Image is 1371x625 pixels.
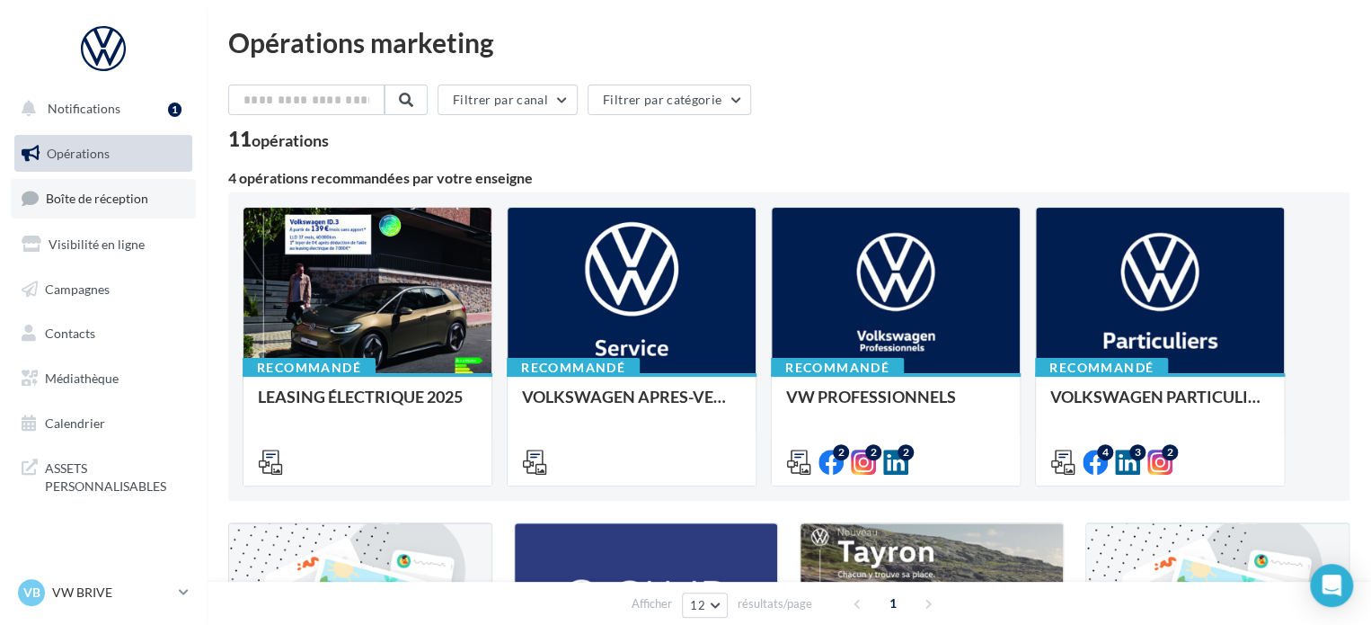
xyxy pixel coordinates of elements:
[682,593,728,618] button: 12
[438,85,578,115] button: Filtrer par canal
[833,444,849,460] div: 2
[1310,564,1353,607] div: Open Intercom Messenger
[11,405,196,442] a: Calendrier
[49,237,145,252] span: Visibilité en ligne
[11,179,196,218] a: Boîte de réception
[11,449,196,502] a: ASSETS PERSONNALISABLES
[11,315,196,353] a: Contacts
[507,358,640,378] div: Recommandé
[879,589,907,618] span: 1
[786,388,1005,424] div: VW PROFESSIONNELS
[258,388,477,424] div: LEASING ÉLECTRIQUE 2025
[47,146,110,161] span: Opérations
[243,358,376,378] div: Recommandé
[45,415,105,431] span: Calendrier
[11,90,189,128] button: Notifications 1
[522,388,741,424] div: VOLKSWAGEN APRES-VENTE
[14,576,192,610] a: VB VW BRIVE
[45,326,95,341] span: Contacts
[11,360,196,397] a: Médiathèque
[1097,444,1113,460] div: 4
[46,191,148,206] span: Boîte de réception
[23,584,40,602] span: VB
[48,101,120,116] span: Notifications
[11,226,196,263] a: Visibilité en ligne
[228,29,1349,56] div: Opérations marketing
[45,281,110,296] span: Campagnes
[45,456,185,495] span: ASSETS PERSONNALISABLES
[11,135,196,173] a: Opérations
[1035,358,1168,378] div: Recommandé
[1050,388,1269,424] div: VOLKSWAGEN PARTICULIER
[690,598,705,612] span: 12
[228,129,329,149] div: 11
[1129,444,1145,460] div: 3
[588,85,751,115] button: Filtrer par catégorie
[738,595,812,612] span: résultats/page
[252,132,329,148] div: opérations
[632,595,672,612] span: Afficher
[45,371,119,386] span: Médiathèque
[898,444,914,460] div: 2
[11,271,196,308] a: Campagnes
[1162,444,1178,460] div: 2
[771,358,904,378] div: Recommandé
[168,103,181,117] div: 1
[52,584,172,602] p: VW BRIVE
[865,444,881,460] div: 2
[228,171,1349,185] div: 4 opérations recommandées par votre enseigne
